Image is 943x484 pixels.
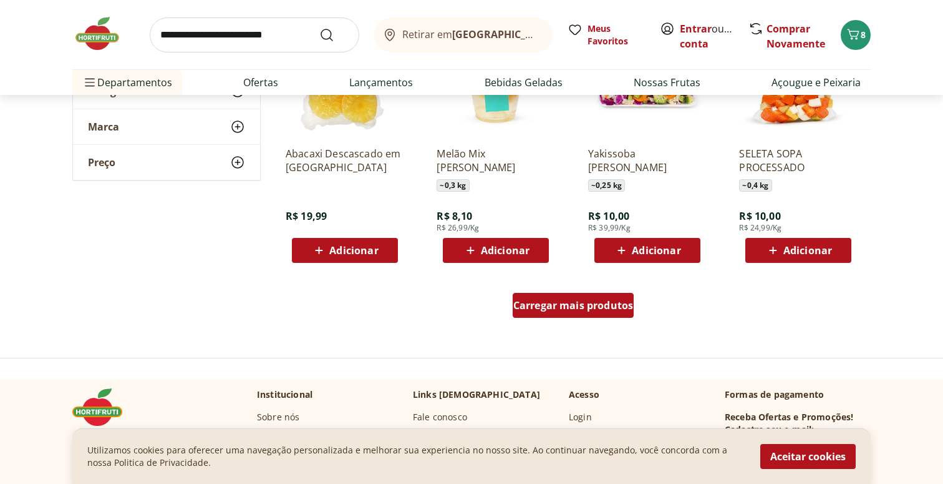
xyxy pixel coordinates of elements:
img: Hortifruti [72,388,135,426]
span: ~ 0,3 kg [437,179,469,192]
button: Carrinho [841,20,871,50]
span: R$ 10,00 [739,209,780,223]
span: ~ 0,25 kg [588,179,625,192]
span: ou [680,21,735,51]
span: Adicionar [481,245,530,255]
a: Login [569,411,592,423]
a: Carregar mais produtos [513,293,634,323]
p: Institucional [257,388,312,401]
a: Meus Favoritos [568,22,645,47]
p: Utilizamos cookies para oferecer uma navegação personalizada e melhorar sua experiencia no nosso ... [87,444,745,469]
span: ~ 0,4 kg [739,179,771,192]
span: R$ 39,99/Kg [588,223,631,233]
a: SELETA SOPA PROCESSADO [739,147,858,174]
img: Hortifruti [72,15,135,52]
button: Preço [73,145,260,180]
button: Adicionar [292,238,398,263]
span: Adicionar [632,245,680,255]
span: 8 [861,29,866,41]
a: Entrar [680,22,712,36]
span: Adicionar [329,245,378,255]
a: Melão Mix [PERSON_NAME] [437,147,555,174]
p: Formas de pagamento [725,388,871,401]
span: Preço [88,156,115,169]
button: Adicionar [443,238,549,263]
button: Retirar em[GEOGRAPHIC_DATA]/[GEOGRAPHIC_DATA] [374,17,553,52]
a: Bebidas Geladas [485,75,563,90]
p: Links [DEMOGRAPHIC_DATA] [413,388,540,401]
button: Adicionar [745,238,851,263]
span: R$ 26,99/Kg [437,223,479,233]
span: Marca [88,121,119,133]
span: Meus Favoritos [588,22,645,47]
span: R$ 8,10 [437,209,472,223]
a: Nossas Frutas [634,75,700,90]
h3: Receba Ofertas e Promoções! [725,411,853,423]
p: Acesso [569,388,599,401]
button: Menu [82,67,97,97]
input: search [150,17,359,52]
a: Lançamentos [349,75,413,90]
span: Departamentos [82,67,172,97]
span: Retirar em [402,29,540,40]
a: Fale conosco [413,411,467,423]
a: Sobre nós [257,411,299,423]
a: Ofertas [243,75,278,90]
button: Aceitar cookies [760,444,856,469]
b: [GEOGRAPHIC_DATA]/[GEOGRAPHIC_DATA] [452,27,662,41]
a: Comprar Novamente [766,22,825,51]
span: Adicionar [783,245,832,255]
span: R$ 10,00 [588,209,629,223]
a: Abacaxi Descascado em [GEOGRAPHIC_DATA] [286,147,404,174]
h3: Cadastre seu e-mail: [725,423,814,436]
a: Açougue e Peixaria [771,75,861,90]
span: R$ 24,99/Kg [739,223,781,233]
button: Adicionar [594,238,700,263]
button: Marca [73,109,260,144]
a: Yakissoba [PERSON_NAME] [588,147,707,174]
button: Submit Search [319,27,349,42]
span: R$ 19,99 [286,209,327,223]
span: Carregar mais produtos [513,300,634,310]
a: Criar conta [680,22,748,51]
